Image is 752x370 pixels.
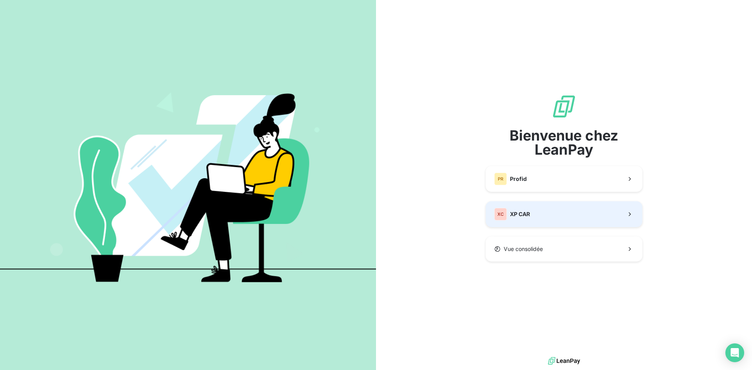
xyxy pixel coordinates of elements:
img: logo [548,355,580,367]
div: XC [494,208,507,220]
button: PRProfid [486,166,642,192]
span: Vue consolidée [504,245,543,253]
span: Bienvenue chez LeanPay [486,128,642,157]
span: Profid [510,175,527,183]
button: XCXP CAR [486,201,642,227]
img: logo sigle [551,94,577,119]
div: Open Intercom Messenger [725,343,744,362]
button: Vue consolidée [486,236,642,262]
span: XP CAR [510,210,530,218]
div: PR [494,173,507,185]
